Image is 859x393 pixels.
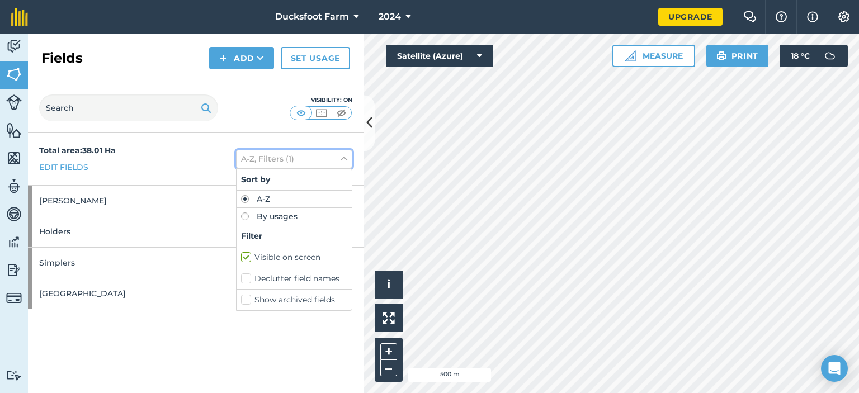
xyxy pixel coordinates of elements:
[780,45,848,67] button: 18 °C
[241,212,347,220] label: By usages
[236,150,352,168] button: A-Z, Filters (1)
[39,94,218,121] input: Search
[706,45,769,67] button: Print
[375,271,403,299] button: i
[658,8,723,26] a: Upgrade
[6,94,22,110] img: svg+xml;base64,PD94bWwgdmVyc2lvbj0iMS4wIiBlbmNvZGluZz0idXRmLTgiPz4KPCEtLSBHZW5lcmF0b3I6IEFkb2JlIE...
[625,50,636,61] img: Ruler icon
[241,294,347,306] label: Show archived fields
[28,186,364,216] a: [PERSON_NAME]6.894 Ha
[387,277,390,291] span: i
[6,38,22,55] img: svg+xml;base64,PD94bWwgdmVyc2lvbj0iMS4wIiBlbmNvZGluZz0idXRmLTgiPz4KPCEtLSBHZW5lcmF0b3I6IEFkb2JlIE...
[241,273,347,285] label: Declutter field names
[6,150,22,167] img: svg+xml;base64,PHN2ZyB4bWxucz0iaHR0cDovL3d3dy53My5vcmcvMjAwMC9zdmciIHdpZHRoPSI1NiIgaGVpZ2h0PSI2MC...
[612,45,695,67] button: Measure
[39,161,88,173] a: Edit fields
[819,45,841,67] img: svg+xml;base64,PD94bWwgdmVyc2lvbj0iMS4wIiBlbmNvZGluZz0idXRmLTgiPz4KPCEtLSBHZW5lcmF0b3I6IEFkb2JlIE...
[241,174,270,184] strong: Sort by
[6,370,22,381] img: svg+xml;base64,PD94bWwgdmVyc2lvbj0iMS4wIiBlbmNvZGluZz0idXRmLTgiPz4KPCEtLSBHZW5lcmF0b3I6IEFkb2JlIE...
[241,231,262,241] strong: Filter
[11,8,28,26] img: fieldmargin Logo
[290,96,352,105] div: Visibility: On
[39,145,116,155] strong: Total area : 38.01 Ha
[821,355,848,382] div: Open Intercom Messenger
[241,252,347,263] label: Visible on screen
[39,186,256,216] div: [PERSON_NAME]
[6,290,22,306] img: svg+xml;base64,PD94bWwgdmVyc2lvbj0iMS4wIiBlbmNvZGluZz0idXRmLTgiPz4KPCEtLSBHZW5lcmF0b3I6IEFkb2JlIE...
[219,51,227,65] img: svg+xml;base64,PHN2ZyB4bWxucz0iaHR0cDovL3d3dy53My5vcmcvMjAwMC9zdmciIHdpZHRoPSIxNCIgaGVpZ2h0PSIyNC...
[334,107,348,119] img: svg+xml;base64,PHN2ZyB4bWxucz0iaHR0cDovL3d3dy53My5vcmcvMjAwMC9zdmciIHdpZHRoPSI1MCIgaGVpZ2h0PSI0MC...
[6,206,22,222] img: svg+xml;base64,PD94bWwgdmVyc2lvbj0iMS4wIiBlbmNvZGluZz0idXRmLTgiPz4KPCEtLSBHZW5lcmF0b3I6IEFkb2JlIE...
[6,262,22,278] img: svg+xml;base64,PD94bWwgdmVyc2lvbj0iMS4wIiBlbmNvZGluZz0idXRmLTgiPz4KPCEtLSBHZW5lcmF0b3I6IEFkb2JlIE...
[6,122,22,139] img: svg+xml;base64,PHN2ZyB4bWxucz0iaHR0cDovL3d3dy53My5vcmcvMjAwMC9zdmciIHdpZHRoPSI1NiIgaGVpZ2h0PSI2MC...
[386,45,493,67] button: Satellite (Azure)
[39,278,256,309] div: [GEOGRAPHIC_DATA]
[28,216,364,247] a: Holders14.88 Ha
[39,248,256,278] div: Simplers
[41,49,83,67] h2: Fields
[294,107,308,119] img: svg+xml;base64,PHN2ZyB4bWxucz0iaHR0cDovL3d3dy53My5vcmcvMjAwMC9zdmciIHdpZHRoPSI1MCIgaGVpZ2h0PSI0MC...
[716,49,727,63] img: svg+xml;base64,PHN2ZyB4bWxucz0iaHR0cDovL3d3dy53My5vcmcvMjAwMC9zdmciIHdpZHRoPSIxOSIgaGVpZ2h0PSIyNC...
[281,47,350,69] a: Set usage
[807,10,818,23] img: svg+xml;base64,PHN2ZyB4bWxucz0iaHR0cDovL3d3dy53My5vcmcvMjAwMC9zdmciIHdpZHRoPSIxNyIgaGVpZ2h0PSIxNy...
[383,312,395,324] img: Four arrows, one pointing top left, one top right, one bottom right and the last bottom left
[28,278,364,309] a: [GEOGRAPHIC_DATA]4.436 Ha
[209,47,274,69] button: Add
[380,360,397,376] button: –
[241,195,347,203] label: A-Z
[6,178,22,195] img: svg+xml;base64,PD94bWwgdmVyc2lvbj0iMS4wIiBlbmNvZGluZz0idXRmLTgiPz4KPCEtLSBHZW5lcmF0b3I6IEFkb2JlIE...
[275,10,349,23] span: Ducksfoot Farm
[6,66,22,83] img: svg+xml;base64,PHN2ZyB4bWxucz0iaHR0cDovL3d3dy53My5vcmcvMjAwMC9zdmciIHdpZHRoPSI1NiIgaGVpZ2h0PSI2MC...
[791,45,810,67] span: 18 ° C
[201,101,211,115] img: svg+xml;base64,PHN2ZyB4bWxucz0iaHR0cDovL3d3dy53My5vcmcvMjAwMC9zdmciIHdpZHRoPSIxOSIgaGVpZ2h0PSIyNC...
[379,10,401,23] span: 2024
[837,11,851,22] img: A cog icon
[775,11,788,22] img: A question mark icon
[380,343,397,360] button: +
[6,234,22,250] img: svg+xml;base64,PD94bWwgdmVyc2lvbj0iMS4wIiBlbmNvZGluZz0idXRmLTgiPz4KPCEtLSBHZW5lcmF0b3I6IEFkb2JlIE...
[28,248,364,278] a: Simplers11.8 Ha
[39,216,256,247] div: Holders
[314,107,328,119] img: svg+xml;base64,PHN2ZyB4bWxucz0iaHR0cDovL3d3dy53My5vcmcvMjAwMC9zdmciIHdpZHRoPSI1MCIgaGVpZ2h0PSI0MC...
[743,11,757,22] img: Two speech bubbles overlapping with the left bubble in the forefront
